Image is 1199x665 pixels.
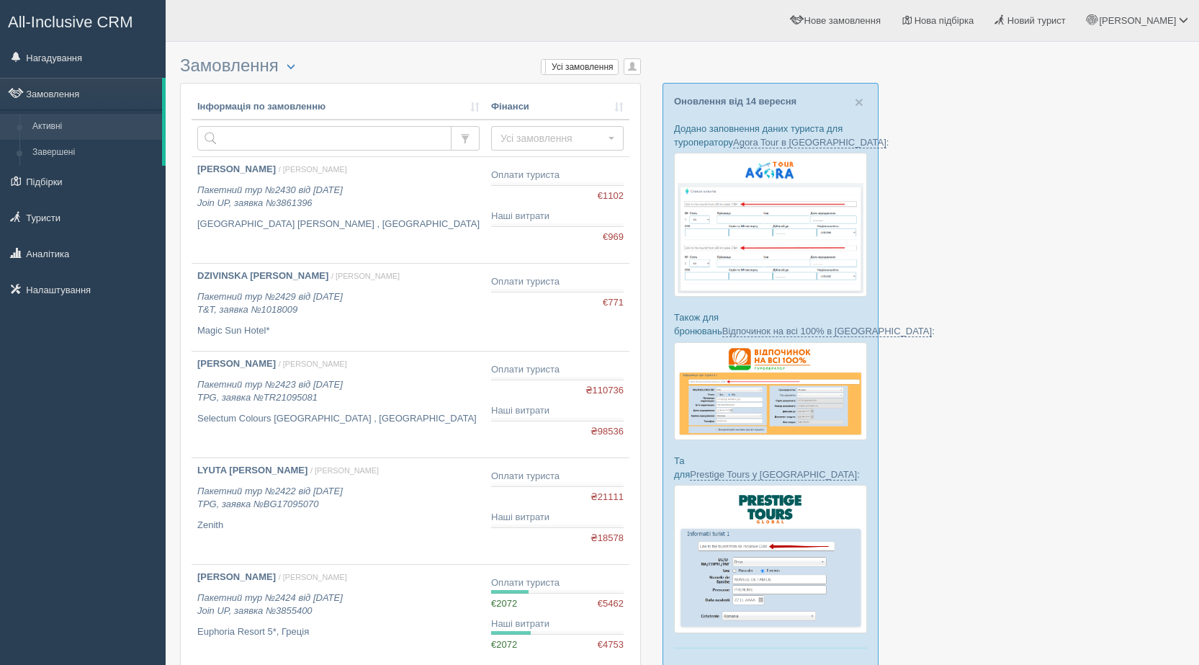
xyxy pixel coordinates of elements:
[674,342,867,440] img: otdihnavse100--%D1%84%D0%BE%D1%80%D0%BC%D0%B0-%D0%B1%D1%80%D0%BE%D0%BD%D0%B8%D1%80%D0%BE%D0%B2%D0...
[500,131,605,146] span: Усі замовлення
[674,311,867,338] p: Також для бронювань :
[590,491,624,504] span: ₴21111
[180,56,641,76] h3: Замовлення
[598,638,624,652] span: €4753
[279,360,347,368] span: / [PERSON_NAME]
[197,184,343,209] i: Пакетний тур №2430 від [DATE] Join UP, заявка №3861396
[1099,15,1176,26] span: [PERSON_NAME]
[197,218,480,231] p: [GEOGRAPHIC_DATA] [PERSON_NAME] , [GEOGRAPHIC_DATA]
[279,573,347,581] span: / [PERSON_NAME]
[915,15,974,26] span: Нова підбірка
[603,231,624,244] span: €969
[674,96,796,107] a: Оновлення від 14 вересня
[491,169,624,182] div: Оплати туриста
[197,270,328,281] b: DZIVINSKA [PERSON_NAME]
[197,291,343,316] i: Пакетний тур №2429 від [DATE] T&T, заявка №1018009
[491,617,624,631] div: Наші витрати
[598,597,624,611] span: €5462
[491,598,517,609] span: €2072
[491,404,624,418] div: Наші витрати
[855,94,863,110] button: Close
[491,576,624,590] div: Оплати туриста
[197,164,276,174] b: [PERSON_NAME]
[197,100,480,114] a: Інформація по замовленню
[192,157,485,263] a: [PERSON_NAME] / [PERSON_NAME] Пакетний тур №2430 від [DATE]Join UP, заявка №3861396 [GEOGRAPHIC_D...
[8,13,133,31] span: All-Inclusive CRM
[197,412,480,426] p: Selectum Colours [GEOGRAPHIC_DATA] , [GEOGRAPHIC_DATA]
[197,592,343,617] i: Пакетний тур №2424 від [DATE] Join UP, заявка №3855400
[197,465,307,476] b: LYUTA [PERSON_NAME]
[598,189,624,203] span: €1102
[491,470,624,483] div: Оплати туриста
[674,454,867,481] p: Та для :
[674,122,867,149] p: Додано заповнення даних туриста для туроператору :
[197,379,343,403] i: Пакетний тур №2423 від [DATE] TPG, заявка №TR21095081
[585,384,624,398] span: ₴110736
[310,466,379,475] span: / [PERSON_NAME]
[733,137,886,148] a: Agora Tour в [GEOGRAPHIC_DATA]
[855,94,863,110] span: ×
[192,264,485,351] a: DZIVINSKA [PERSON_NAME] / [PERSON_NAME] Пакетний тур №2429 від [DATE]T&T, заявка №1018009 Magic S...
[491,363,624,377] div: Оплати туриста
[491,511,624,525] div: Наші витрати
[26,140,162,166] a: Завершені
[192,352,485,458] a: [PERSON_NAME] / [PERSON_NAME] Пакетний тур №2423 від [DATE]TPG, заявка №TR21095081 Selectum Colou...
[690,469,857,481] a: Prestige Tours у [GEOGRAPHIC_DATA]
[197,324,480,338] p: Magic Sun Hotel*
[491,100,624,114] a: Фінанси
[197,358,276,369] b: [PERSON_NAME]
[674,153,867,297] img: agora-tour-%D1%84%D0%BE%D1%80%D0%BC%D0%B0-%D0%B1%D1%80%D0%BE%D0%BD%D1%8E%D0%B2%D0%B0%D0%BD%D0%BD%...
[192,458,485,564] a: LYUTA [PERSON_NAME] / [PERSON_NAME] Пакетний тур №2422 від [DATE]TPG, заявка №BG17095070 Zenith
[197,519,480,532] p: Zenith
[331,272,400,280] span: / [PERSON_NAME]
[279,165,347,174] span: / [PERSON_NAME]
[722,326,932,337] a: Відпочинок на всі 100% в [GEOGRAPHIC_DATA]
[197,486,343,510] i: Пакетний тур №2422 від [DATE] TPG, заявка №BG17095070
[590,425,624,439] span: ₴98536
[197,126,452,151] input: Пошук за номером замовлення, ПІБ або паспортом туриста
[26,114,162,140] a: Активні
[674,485,867,633] img: prestige-tours-booking-form-crm-for-travel-agents.png
[491,275,624,289] div: Оплати туриста
[197,571,276,582] b: [PERSON_NAME]
[603,296,624,310] span: €771
[491,210,624,223] div: Наші витрати
[491,639,517,650] span: €2072
[590,532,624,545] span: ₴18578
[542,60,618,74] label: Усі замовлення
[1,1,165,40] a: All-Inclusive CRM
[491,126,624,151] button: Усі замовлення
[1007,15,1066,26] span: Новий турист
[197,625,480,639] p: Euphoria Resort 5*, Греція
[804,15,881,26] span: Нове замовлення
